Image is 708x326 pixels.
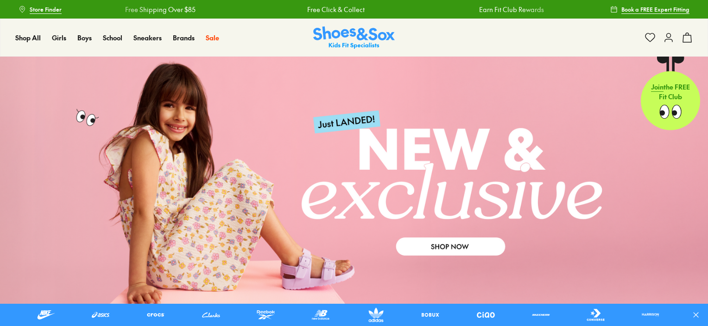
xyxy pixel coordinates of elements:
span: Join [651,83,664,93]
a: Sale [206,33,219,43]
span: Girls [52,33,66,42]
a: Jointhe FREE Fit Club [641,56,700,130]
a: Sneakers [133,33,162,43]
a: Shoes & Sox [313,26,395,49]
p: the FREE Fit Club [641,76,700,110]
span: Store Finder [30,5,62,13]
img: SNS_Logo_Responsive.svg [313,26,395,49]
span: Sale [206,33,219,42]
a: Free Click & Collect [307,5,365,14]
a: Boys [77,33,92,43]
a: Shop All [15,33,41,43]
span: School [103,33,122,42]
span: Book a FREE Expert Fitting [621,5,689,13]
a: Girls [52,33,66,43]
a: Store Finder [19,1,62,18]
span: Boys [77,33,92,42]
a: Brands [173,33,195,43]
a: School [103,33,122,43]
span: Brands [173,33,195,42]
span: Sneakers [133,33,162,42]
a: Book a FREE Expert Fitting [610,1,689,18]
a: Earn Fit Club Rewards [479,5,544,14]
a: Free Shipping Over $85 [125,5,196,14]
span: Shop All [15,33,41,42]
